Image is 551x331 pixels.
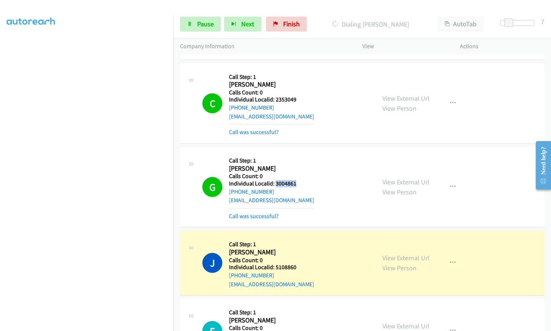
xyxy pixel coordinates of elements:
[229,248,303,257] h2: [PERSON_NAME]
[382,188,416,196] a: View Person
[229,89,314,96] h5: Calls Count: 0
[460,42,544,51] p: Actions
[229,213,279,220] a: Call was successful?
[202,177,222,197] h1: G
[382,264,416,272] a: View Person
[317,19,424,29] p: Dialing [PERSON_NAME]
[180,42,349,51] p: Company Information
[229,197,314,204] a: [EMAIL_ADDRESS][DOMAIN_NAME]
[229,128,279,136] a: Call was successful?
[283,20,300,28] span: Finish
[197,20,214,28] span: Pause
[229,316,303,325] h2: [PERSON_NAME]
[229,241,314,248] h5: Call Step: 1
[241,20,254,28] span: Next
[382,254,429,262] a: View External Url
[530,136,551,195] iframe: Resource Center
[229,188,274,195] a: [PHONE_NUMBER]
[266,17,307,31] a: Finish
[229,113,314,120] a: [EMAIL_ADDRESS][DOMAIN_NAME]
[202,253,222,273] h1: J
[541,17,544,27] div: 7
[362,42,447,51] p: View
[202,93,222,113] h1: C
[382,322,429,330] a: View External Url
[229,180,314,187] h5: Individual Localid: 3004861
[229,96,314,103] h5: Individual Localid: 2353049
[229,73,314,81] h5: Call Step: 1
[438,17,484,31] button: AutoTab
[229,264,314,271] h5: Individual Localid: 5108860
[382,94,429,103] a: View External Url
[224,17,261,31] button: Next
[229,164,303,173] h2: [PERSON_NAME]
[229,80,303,89] h2: [PERSON_NAME]
[229,173,314,180] h5: Calls Count: 0
[382,104,416,113] a: View Person
[229,309,314,316] h5: Call Step: 1
[229,157,314,164] h5: Call Step: 1
[229,272,274,279] a: [PHONE_NUMBER]
[382,178,429,186] a: View External Url
[180,17,221,31] a: Pause
[229,104,274,111] a: [PHONE_NUMBER]
[229,257,314,264] h5: Calls Count: 0
[229,281,314,288] a: [EMAIL_ADDRESS][DOMAIN_NAME]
